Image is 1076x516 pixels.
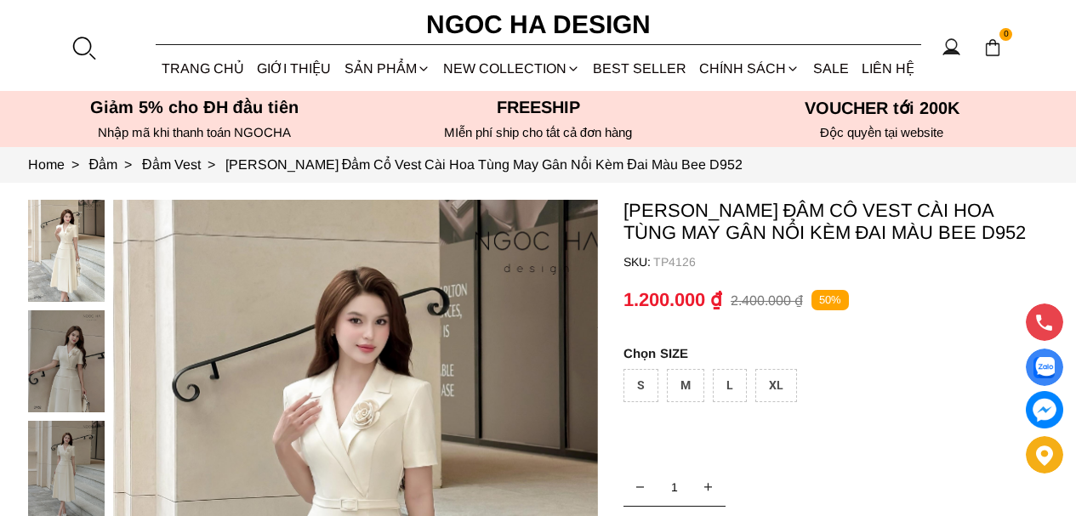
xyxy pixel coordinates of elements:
div: XL [755,369,797,402]
p: 2.400.000 ₫ [731,292,803,309]
a: BEST SELLER [587,46,693,91]
img: Display image [1033,357,1055,378]
a: GIỚI THIỆU [251,46,338,91]
a: LIÊN HỆ [855,46,920,91]
h6: SKU: [623,255,653,269]
a: Link to Đầm Vest [142,157,225,172]
img: Louisa Dress_ Đầm Cổ Vest Cài Hoa Tùng May Gân Nổi Kèm Đai Màu Bee D952_mini_1 [28,310,105,412]
span: 0 [999,28,1013,42]
div: SẢN PHẨM [338,46,436,91]
div: L [713,369,747,402]
p: TP4126 [653,255,1049,269]
font: Nhập mã khi thanh toán NGOCHA [98,125,291,139]
div: M [667,369,704,402]
span: > [201,157,222,172]
p: 50% [811,290,849,311]
a: TRANG CHỦ [156,46,251,91]
div: S [623,369,658,402]
input: Quantity input [623,470,726,504]
img: img-CART-ICON-ksit0nf1 [983,38,1002,57]
a: Display image [1026,349,1063,386]
font: Giảm 5% cho ĐH đầu tiên [90,98,299,116]
a: Ngoc Ha Design [411,4,666,45]
p: SIZE [623,346,1049,360]
p: [PERSON_NAME] Đầm Cổ Vest Cài Hoa Tùng May Gân Nổi Kèm Đai Màu Bee D952 [623,200,1049,244]
a: messenger [1026,391,1063,428]
font: Freeship [497,98,580,116]
a: Link to Louisa Dress_ Đầm Cổ Vest Cài Hoa Tùng May Gân Nổi Kèm Đai Màu Bee D952 [225,157,743,172]
span: > [65,157,86,172]
a: NEW COLLECTION [436,46,586,91]
img: Louisa Dress_ Đầm Cổ Vest Cài Hoa Tùng May Gân Nổi Kèm Đai Màu Bee D952_mini_0 [28,200,105,302]
div: Chính sách [693,46,806,91]
a: Link to Home [28,157,89,172]
span: > [117,157,139,172]
a: Link to Đầm [89,157,143,172]
h6: MIễn phí ship cho tất cả đơn hàng [372,125,705,140]
p: 1.200.000 ₫ [623,289,722,311]
a: SALE [806,46,855,91]
h5: VOUCHER tới 200K [715,98,1049,118]
h6: Độc quyền tại website [715,125,1049,140]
